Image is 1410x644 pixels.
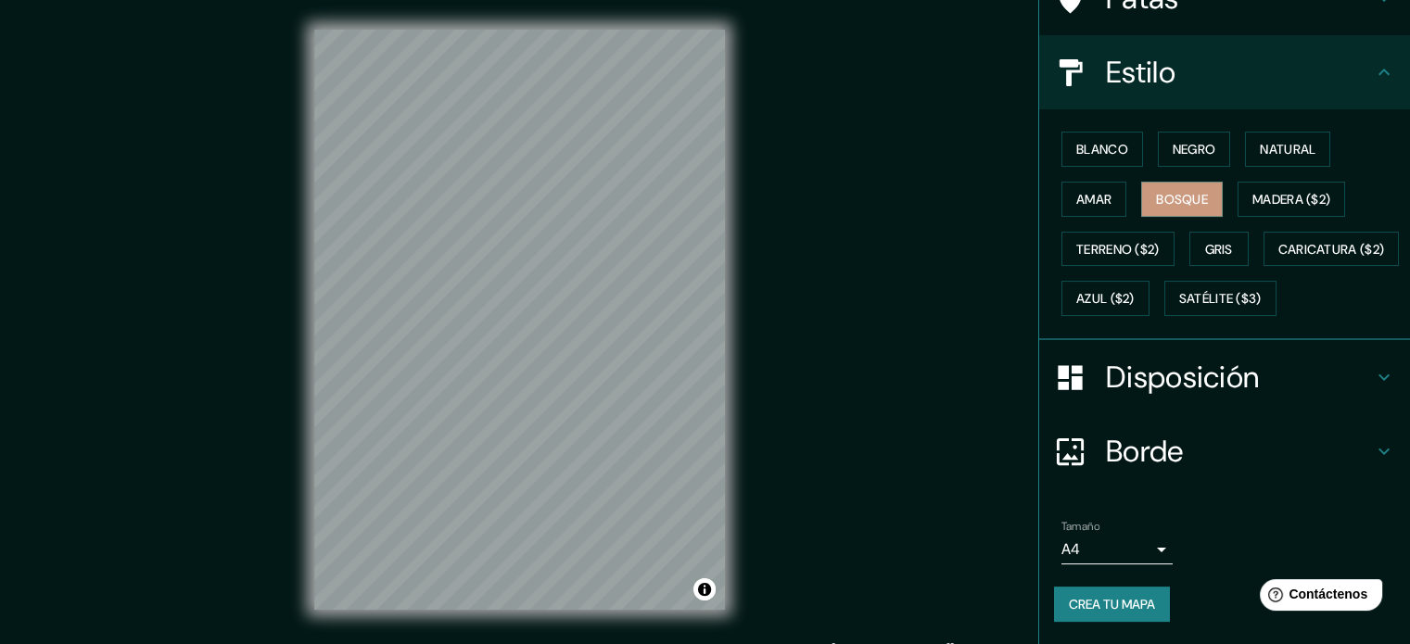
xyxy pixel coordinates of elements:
[1061,281,1150,316] button: Azul ($2)
[1069,596,1155,612] font: Crea tu mapa
[1039,340,1410,414] div: Disposición
[1106,432,1184,471] font: Borde
[1039,414,1410,488] div: Borde
[1061,535,1173,564] div: A4
[1158,132,1231,167] button: Negro
[314,30,725,610] canvas: Mapa
[1179,291,1262,308] font: Satélite ($3)
[1189,232,1249,267] button: Gris
[1106,358,1259,397] font: Disposición
[1260,141,1315,158] font: Natural
[1076,191,1111,208] font: Amar
[1061,132,1143,167] button: Blanco
[1156,191,1208,208] font: Bosque
[1141,182,1223,217] button: Bosque
[1061,519,1099,534] font: Tamaño
[1245,572,1390,624] iframe: Lanzador de widgets de ayuda
[1278,241,1385,258] font: Caricatura ($2)
[1238,182,1345,217] button: Madera ($2)
[693,578,716,600] button: Activar o desactivar atribución
[1205,241,1233,258] font: Gris
[1061,539,1080,559] font: A4
[1076,241,1160,258] font: Terreno ($2)
[1076,291,1135,308] font: Azul ($2)
[1054,587,1170,622] button: Crea tu mapa
[1245,132,1330,167] button: Natural
[1061,182,1126,217] button: Amar
[1106,53,1175,92] font: Estilo
[1252,191,1330,208] font: Madera ($2)
[1061,232,1175,267] button: Terreno ($2)
[1164,281,1277,316] button: Satélite ($3)
[1076,141,1128,158] font: Blanco
[1173,141,1216,158] font: Negro
[1264,232,1400,267] button: Caricatura ($2)
[1039,35,1410,109] div: Estilo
